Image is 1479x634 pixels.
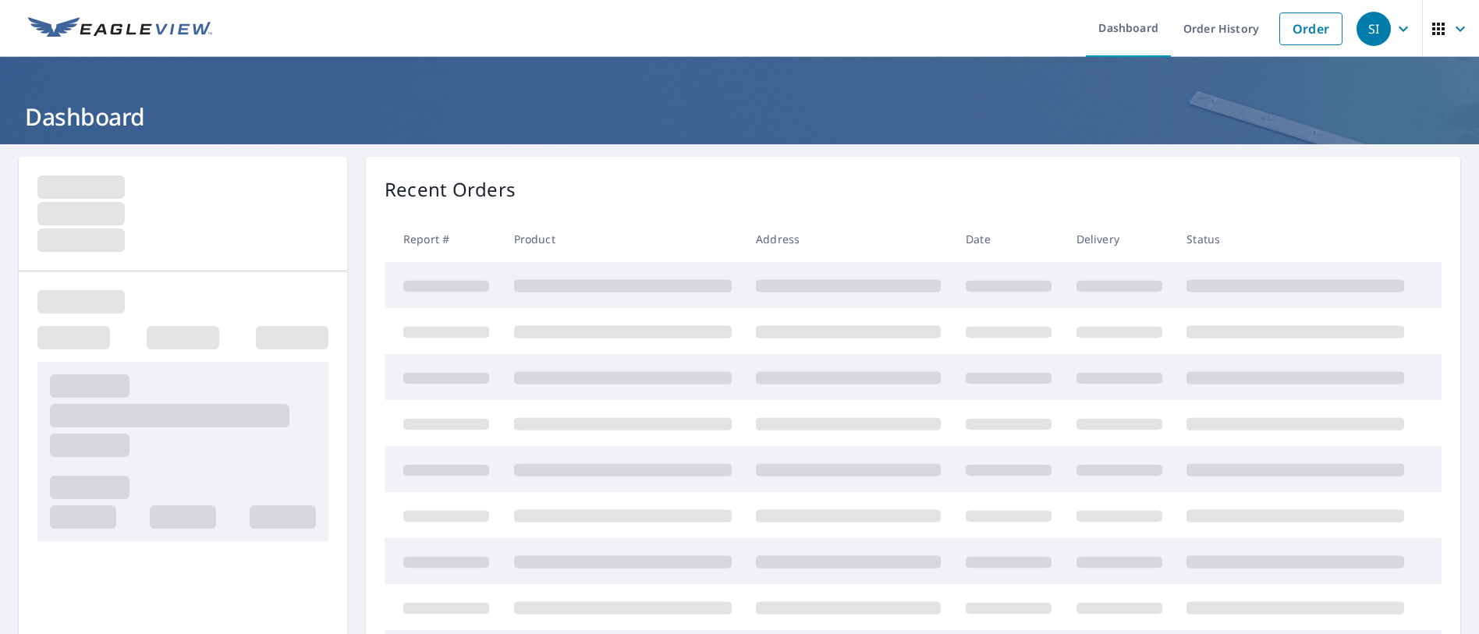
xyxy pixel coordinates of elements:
h1: Dashboard [19,101,1460,133]
p: Recent Orders [385,175,516,204]
img: EV Logo [28,17,212,41]
th: Product [502,216,744,262]
th: Date [953,216,1064,262]
th: Delivery [1064,216,1175,262]
th: Report # [385,216,502,262]
a: Order [1279,12,1342,45]
div: SI [1357,12,1391,46]
th: Address [743,216,953,262]
th: Status [1174,216,1417,262]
